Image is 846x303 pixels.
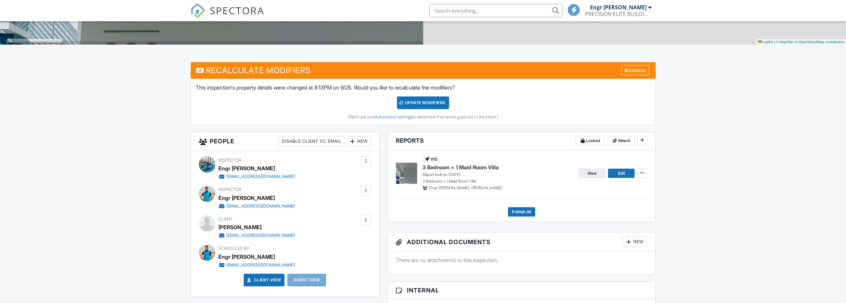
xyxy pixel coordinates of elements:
[218,262,295,268] a: [EMAIL_ADDRESS][DOMAIN_NAME]
[397,96,449,109] div: UPDATE Modifiers
[388,232,656,251] h3: Additional Documents
[585,11,652,17] div: PRECISION ELITE BUILDING INSPECTION SERVICES L.L.C
[210,3,264,17] span: SPECTORA
[590,4,647,11] div: Engr [PERSON_NAME]
[226,262,295,268] div: [EMAIL_ADDRESS][DOMAIN_NAME]
[246,277,281,283] a: Client View
[190,3,205,18] img: The Best Home Inspection Software - Spectora
[218,173,295,180] a: [EMAIL_ADDRESS][DOMAIN_NAME]
[191,132,379,151] h3: People
[190,9,264,23] a: SPECTORA
[347,136,371,147] div: New
[396,256,648,264] p: There are no attachments to this inspection.
[226,204,295,209] div: [EMAIL_ADDRESS][DOMAIN_NAME]
[623,236,647,247] div: New
[218,252,275,262] div: Engr [PERSON_NAME]
[218,217,233,222] span: Client
[279,136,344,147] div: Disable Client CC Email
[191,62,656,78] h3: Recalculate Modifiers
[226,233,295,238] div: [EMAIL_ADDRESS][DOMAIN_NAME]
[429,4,562,17] input: Search everything...
[218,187,241,192] span: Inspector
[375,114,412,119] a: Automation settings
[758,40,773,44] a: Leaflet
[621,65,649,76] div: Dismiss
[218,246,249,251] span: Scheduled By
[196,114,651,120] div: (We'll use your to determine if an email goes out to the client.)
[226,174,295,179] div: [EMAIL_ADDRESS][DOMAIN_NAME]
[795,40,844,44] a: © OpenStreetMap contributors
[774,40,775,44] span: |
[388,282,656,299] h3: Internal
[218,222,262,232] div: [PERSON_NAME]
[776,40,794,44] a: © MapTiler
[218,163,275,173] div: Engr [PERSON_NAME]
[218,158,241,163] span: Inspector
[218,232,295,239] a: [EMAIL_ADDRESS][DOMAIN_NAME]
[218,203,295,210] a: [EMAIL_ADDRESS][DOMAIN_NAME]
[191,79,656,125] div: This inspection's property details were changed at 9:13PM on 9/25. Would you like to recalculate ...
[218,193,275,203] div: Engr [PERSON_NAME]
